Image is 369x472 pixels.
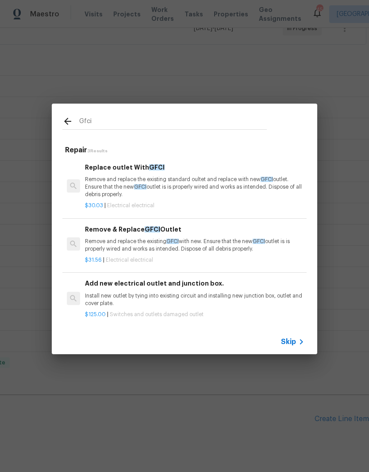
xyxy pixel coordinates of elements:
input: Search issues or repairs [79,116,267,129]
p: Remove and replace the existing with new. Ensure that the new outlet is is properly wired and wor... [85,238,304,253]
p: Install new outlet by tying into existing circuit and installing new junction box, outlet and cov... [85,292,304,307]
span: GFCI [166,239,179,244]
h5: Repair [65,146,307,155]
span: 3 Results [87,149,108,153]
span: GFCI [134,184,146,190]
p: | [85,311,304,318]
span: GFCI [149,164,165,170]
h6: Replace outlet With [85,162,304,172]
h6: Add new electrical outlet and junction box. [85,279,304,288]
p: Remove and replace the existing standard oultet and replace with new outlet. Ensure that the new ... [85,176,304,198]
span: $31.56 [85,257,102,263]
p: | [85,202,304,209]
span: Skip [281,337,296,346]
p: | [85,256,304,264]
span: $30.03 [85,203,103,208]
span: GFCI [253,239,265,244]
span: Electrical electrical [107,203,154,208]
h6: Remove & Replace Outlet [85,224,304,234]
span: GFCI [261,177,273,182]
span: GFCI [145,226,160,232]
span: Switches and outlets damaged outlet [110,312,204,317]
span: $125.00 [85,312,106,317]
span: Electrical electrical [106,257,153,263]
